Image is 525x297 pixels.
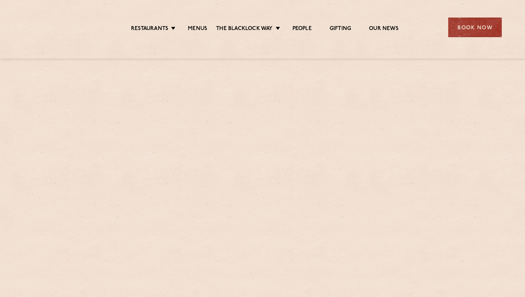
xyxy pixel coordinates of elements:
[131,25,168,33] a: Restaurants
[448,18,502,37] div: Book Now
[369,25,399,33] a: Our News
[292,25,312,33] a: People
[188,25,207,33] a: Menus
[330,25,351,33] a: Gifting
[216,25,272,33] a: The Blacklock Way
[23,7,85,48] img: svg%3E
